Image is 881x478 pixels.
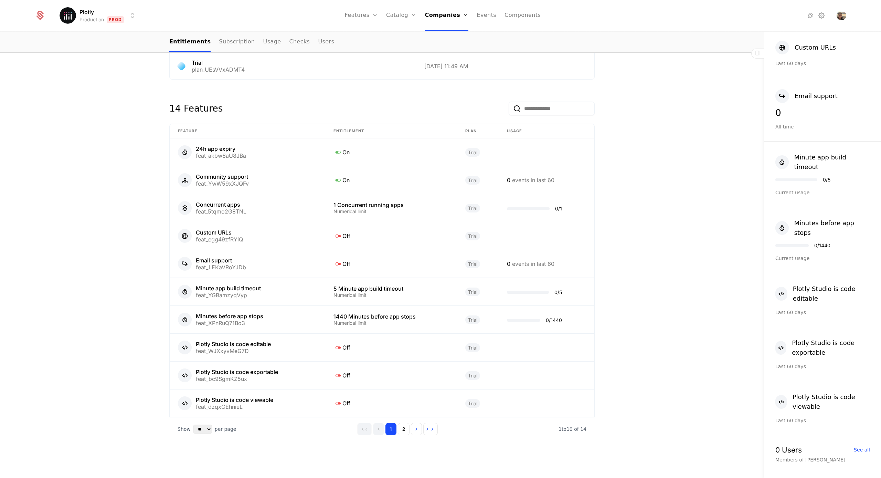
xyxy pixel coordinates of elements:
[215,426,236,433] span: per page
[196,258,246,263] div: Email support
[775,108,870,117] div: 0
[465,232,480,240] span: Trial
[385,423,396,435] button: Go to page 1
[325,124,457,138] th: Entitlement
[795,91,838,101] div: Email support
[814,243,830,248] div: 0 / 1440
[775,60,870,67] div: Last 60 days
[512,177,554,184] span: events in last 60
[775,218,870,238] button: Minutes before app stops
[192,67,245,72] div: plan_UEsVVxADMT4
[817,11,826,20] a: Settings
[196,209,246,214] div: feat_5tqmo2G8TNL
[507,260,586,268] div: 0
[775,189,870,196] div: Current usage
[775,284,870,303] button: Plotly Studio is code editable
[333,371,449,380] div: Off
[79,8,94,16] span: Plotly
[546,318,562,323] div: 0 / 1440
[196,174,249,179] div: Community support
[196,285,261,291] div: Minute app build timeout
[794,218,870,238] div: Minutes before app stops
[775,123,870,130] div: All time
[465,399,480,408] span: Trial
[837,11,846,20] img: Chris P
[465,343,480,352] span: Trial
[333,321,449,325] div: Numerical limit
[775,338,870,357] button: Plotly Studio is code exportable
[196,404,273,409] div: feat_dzqxCEhnieL
[193,425,212,434] select: Select page size
[196,153,246,158] div: feat_akbw6aU8JBa
[196,341,271,347] div: Plotly Studio is code editable
[196,181,249,186] div: feat_YwW59xXJQFv
[465,204,480,212] span: Trial
[775,446,802,454] div: 0 Users
[559,426,586,432] span: 14
[196,348,271,354] div: feat_WJXxyvMeG7D
[373,423,384,435] button: Go to previous page
[357,423,372,435] button: Go to first page
[465,260,480,268] span: Trial
[333,209,449,214] div: Numerical limit
[196,369,278,375] div: Plotly Studio is code exportable
[507,176,586,184] div: 0
[357,423,438,435] div: Page navigation
[196,320,263,326] div: feat_XPnRuQ71Bo3
[795,43,836,52] div: Custom URLs
[196,397,273,403] div: Plotly Studio is code viewable
[196,313,263,319] div: Minutes before app stops
[794,153,870,172] div: Minute app build timeout
[457,124,499,138] th: plan
[775,89,838,103] button: Email support
[559,426,580,432] span: 1 to 10 of
[411,423,422,435] button: Go to next page
[806,11,815,20] a: Integrations
[775,153,870,172] button: Minute app build timeout
[169,417,595,441] div: Table pagination
[60,7,76,24] img: Plotly
[333,399,449,408] div: Off
[398,423,410,435] button: Go to page 2
[793,392,870,412] div: Plotly Studio is code viewable
[196,237,243,242] div: feat_egg49zfRYiQ
[333,202,449,208] div: 1 Concurrent running apps
[333,148,449,157] div: On
[196,264,246,270] div: feat_LEKaVRoYJDb
[192,60,245,65] div: Trial
[775,255,870,262] div: Current usage
[333,314,449,319] div: 1440 Minutes before app stops
[107,16,124,23] span: Prod
[465,315,480,324] span: Trial
[775,392,870,412] button: Plotly Studio is code viewable
[318,32,334,52] a: Users
[333,293,449,298] div: Numerical limit
[333,286,449,291] div: 5 Minute app build timeout
[333,343,449,352] div: Off
[196,230,243,235] div: Custom URLs
[333,231,449,240] div: Off
[465,148,480,157] span: Trial
[512,260,554,267] span: events in last 60
[465,176,480,185] span: Trial
[854,447,870,452] div: See all
[424,63,586,69] div: [DATE] 11:49 AM
[333,176,449,185] div: On
[555,206,562,211] div: 0 / 1
[792,338,870,357] div: Plotly Studio is code exportable
[823,177,830,182] div: 0 / 5
[196,292,261,298] div: feat_YGBamzyqVyp
[196,202,246,207] div: Concurrent apps
[837,11,846,20] button: Open user button
[219,32,255,52] a: Subscription
[775,417,870,424] div: Last 60 days
[178,426,191,433] span: Show
[775,41,836,54] button: Custom URLs
[62,8,137,23] button: Select environment
[423,423,438,435] button: Go to last page
[775,309,870,316] div: Last 60 days
[79,16,104,23] div: Production
[775,363,870,370] div: Last 60 days
[333,259,449,268] div: Off
[465,371,480,380] span: Trial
